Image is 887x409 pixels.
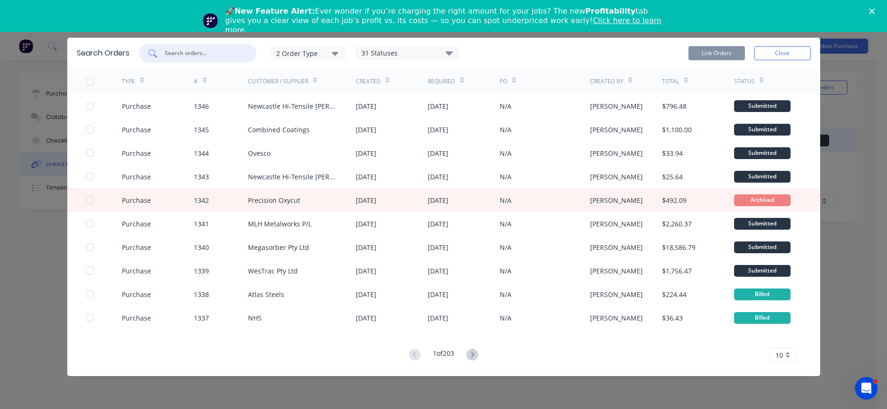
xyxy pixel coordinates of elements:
[428,219,448,229] div: [DATE]
[428,172,448,182] div: [DATE]
[500,289,511,299] div: N/A
[500,219,511,229] div: N/A
[248,125,310,135] div: Combined Coatings
[590,289,643,299] div: [PERSON_NAME]
[734,77,755,86] div: Status
[590,101,643,111] div: [PERSON_NAME]
[428,77,455,86] div: Required
[194,77,198,86] div: #
[122,219,151,229] div: Purchase
[248,266,298,276] div: WesTrac Pty Ltd
[203,13,218,28] img: Profile image for Team
[734,241,791,253] div: Submitted
[662,148,683,158] div: $33.94
[662,219,692,229] div: $2,260.37
[775,350,783,360] span: 10
[356,172,376,182] div: [DATE]
[248,148,271,158] div: Ovesco
[500,195,511,205] div: N/A
[356,101,376,111] div: [DATE]
[356,48,458,58] div: 31 Statuses
[734,289,791,300] div: Billed
[590,242,643,252] div: [PERSON_NAME]
[248,172,337,182] div: Newcastle Hi-Tensile [PERSON_NAME]
[734,147,791,159] div: Submitted
[500,148,511,158] div: N/A
[734,194,791,206] div: Archived
[500,77,507,86] div: PO
[500,101,511,111] div: N/A
[356,219,376,229] div: [DATE]
[428,148,448,158] div: [DATE]
[248,101,337,111] div: Newcastle Hi-Tensile [PERSON_NAME]
[428,125,448,135] div: [DATE]
[122,313,151,323] div: Purchase
[590,195,643,205] div: [PERSON_NAME]
[122,148,151,158] div: Purchase
[276,48,339,58] div: 2 Order Type
[500,266,511,276] div: N/A
[122,101,151,111] div: Purchase
[428,195,448,205] div: [DATE]
[122,266,151,276] div: Purchase
[662,313,683,323] div: $36.43
[500,172,511,182] div: N/A
[590,266,643,276] div: [PERSON_NAME]
[590,313,643,323] div: [PERSON_NAME]
[194,313,209,323] div: 1337
[734,265,791,277] div: Submitted
[754,46,811,60] button: Close
[734,124,791,136] div: Submitted
[590,148,643,158] div: [PERSON_NAME]
[248,195,300,205] div: Precision Oxycut
[194,172,209,182] div: 1343
[356,313,376,323] div: [DATE]
[688,46,745,60] button: Link Orders
[428,101,448,111] div: [DATE]
[248,313,262,323] div: NHS
[122,77,135,86] div: TYPE
[734,312,791,324] div: Billed
[356,148,376,158] div: [DATE]
[734,218,791,230] div: Submitted
[500,313,511,323] div: N/A
[194,148,209,158] div: 1344
[662,172,683,182] div: $25.64
[662,101,687,111] div: $796.48
[194,219,209,229] div: 1341
[122,172,151,182] div: Purchase
[662,266,692,276] div: $1,756.47
[428,289,448,299] div: [DATE]
[734,100,791,112] div: Submitted
[428,242,448,252] div: [DATE]
[194,101,209,111] div: 1346
[248,219,312,229] div: MLH Metalworks P/L
[590,77,623,86] div: Created By
[356,266,376,276] div: [DATE]
[356,77,381,86] div: Created
[662,125,692,135] div: $1,100.00
[122,125,151,135] div: Purchase
[225,7,670,35] div: 🚀 Ever wonder if you’re charging the right amount for your jobs? The new tab gives you a clear vi...
[248,289,284,299] div: Atlas Steels
[194,125,209,135] div: 1345
[356,289,376,299] div: [DATE]
[356,195,376,205] div: [DATE]
[590,172,643,182] div: [PERSON_NAME]
[77,48,129,59] div: Search Orders
[500,242,511,252] div: N/A
[734,171,791,183] div: Submitted
[122,289,151,299] div: Purchase
[194,242,209,252] div: 1340
[248,77,308,86] div: Customer / Supplier
[662,77,679,86] div: Total
[194,195,209,205] div: 1342
[225,16,662,34] a: Click here to learn more.
[164,48,242,58] input: Search orders...
[590,125,643,135] div: [PERSON_NAME]
[356,125,376,135] div: [DATE]
[585,7,636,16] b: Profitability
[428,266,448,276] div: [DATE]
[662,195,687,205] div: $492.09
[122,242,151,252] div: Purchase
